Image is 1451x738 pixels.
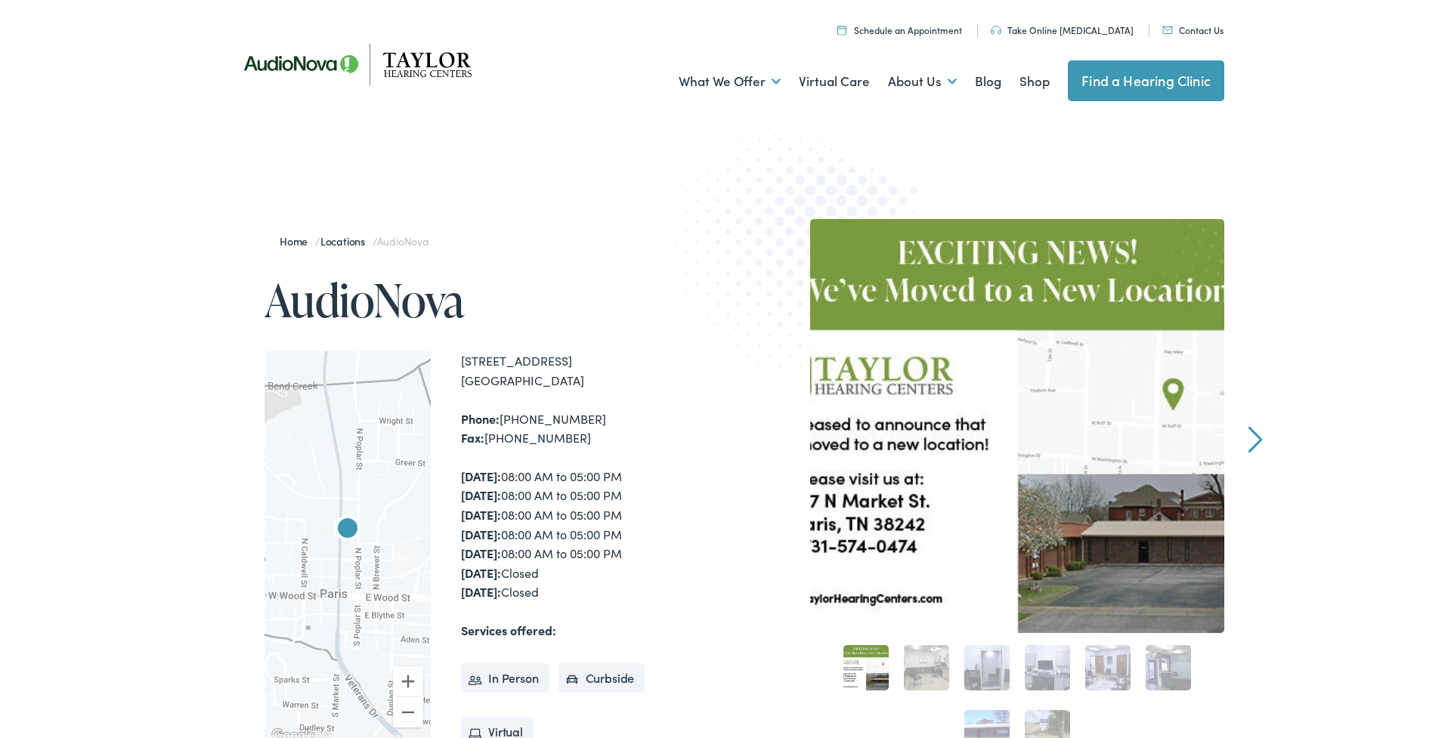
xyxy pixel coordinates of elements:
[1068,60,1224,101] a: Find a Hearing Clinic
[461,545,501,561] strong: [DATE]:
[991,26,1001,35] img: utility icon
[558,663,645,693] li: Curbside
[377,233,428,249] span: AudioNova
[1025,645,1070,690] a: 4
[799,54,870,110] a: Virtual Care
[280,233,315,249] a: Home
[461,467,725,602] div: 08:00 AM to 05:00 PM 08:00 AM to 05:00 PM 08:00 AM to 05:00 PM 08:00 AM to 05:00 PM 08:00 AM to 0...
[461,663,549,693] li: In Person
[991,23,1134,36] a: Take Online [MEDICAL_DATA]
[888,54,957,110] a: About Us
[904,645,949,690] a: 2
[461,351,725,390] div: [STREET_ADDRESS] [GEOGRAPHIC_DATA]
[393,666,423,696] button: Zoom in
[461,526,501,542] strong: [DATE]:
[837,23,962,36] a: Schedule an Appointment
[975,54,1001,110] a: Blog
[1162,23,1224,36] a: Contact Us
[837,25,846,35] img: utility icon
[280,233,428,249] span: / /
[265,275,725,325] h1: AudioNova
[964,645,1010,690] a: 3
[461,486,501,503] strong: [DATE]:
[1085,645,1131,690] a: 5
[461,429,484,446] strong: Fax:
[1146,645,1191,690] a: 6
[1019,54,1050,110] a: Shop
[843,645,889,690] a: 1
[461,564,501,581] strong: [DATE]:
[461,410,500,427] strong: Phone:
[461,583,501,600] strong: [DATE]:
[461,468,501,484] strong: [DATE]:
[329,512,366,548] div: AudioNova
[461,409,725,448] div: [PHONE_NUMBER] [PHONE_NUMBER]
[1248,426,1263,453] a: Next
[461,622,556,638] strong: Services offered:
[393,697,423,727] button: Zoom out
[679,54,781,110] a: What We Offer
[461,506,501,523] strong: [DATE]:
[1162,26,1173,34] img: utility icon
[320,233,373,249] a: Locations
